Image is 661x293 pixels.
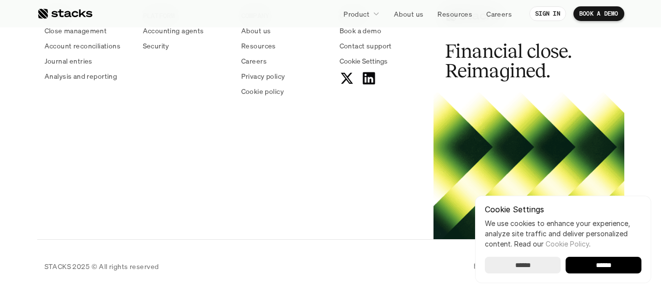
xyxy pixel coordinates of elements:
a: Privacy Policy [115,226,159,233]
p: STACKS 2025 © All rights reserved [45,261,159,271]
p: Resources [241,41,276,51]
a: Cookie Policy [546,240,589,248]
button: Cookie Trigger [340,56,387,66]
a: Privacy policy [241,71,328,81]
a: Security [143,41,229,51]
span: Read our . [514,240,591,248]
a: About us [388,5,429,23]
p: About us [394,9,423,19]
p: Analysis and reporting [45,71,117,81]
p: Privacy policy [241,71,285,81]
a: About us [241,25,328,36]
a: Resources [241,41,328,51]
a: Close management [45,25,131,36]
p: Account reconciliations [45,41,121,51]
a: Journal entries [45,56,131,66]
a: Cookie policy [241,86,328,96]
p: Journal entries [45,56,92,66]
p: Book a demo [340,25,382,36]
p: Resources [437,9,472,19]
h2: Financial close. Reimagined. [445,42,592,81]
p: BOOK A DEMO [579,10,618,17]
a: Accounting agents [143,25,229,36]
span: Cookie Settings [340,56,387,66]
a: Analysis and reporting [45,71,131,81]
a: Careers [480,5,518,23]
a: BOOK A DEMO [573,6,624,21]
p: We use cookies to enhance your experience, analyze site traffic and deliver personalized content. [485,218,641,249]
p: Close management [45,25,107,36]
p: Backed by [474,262,505,270]
a: SIGN IN [529,6,566,21]
p: Contact support [340,41,392,51]
p: Careers [241,56,267,66]
p: SIGN IN [535,10,560,17]
p: About us [241,25,271,36]
p: Careers [486,9,512,19]
a: Contact support [340,41,426,51]
p: Security [143,41,169,51]
a: Book a demo [340,25,426,36]
a: Account reconciliations [45,41,131,51]
p: Product [343,9,369,19]
a: Careers [241,56,328,66]
p: Cookie Settings [485,205,641,213]
a: Resources [432,5,478,23]
p: Accounting agents [143,25,204,36]
p: Cookie policy [241,86,284,96]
